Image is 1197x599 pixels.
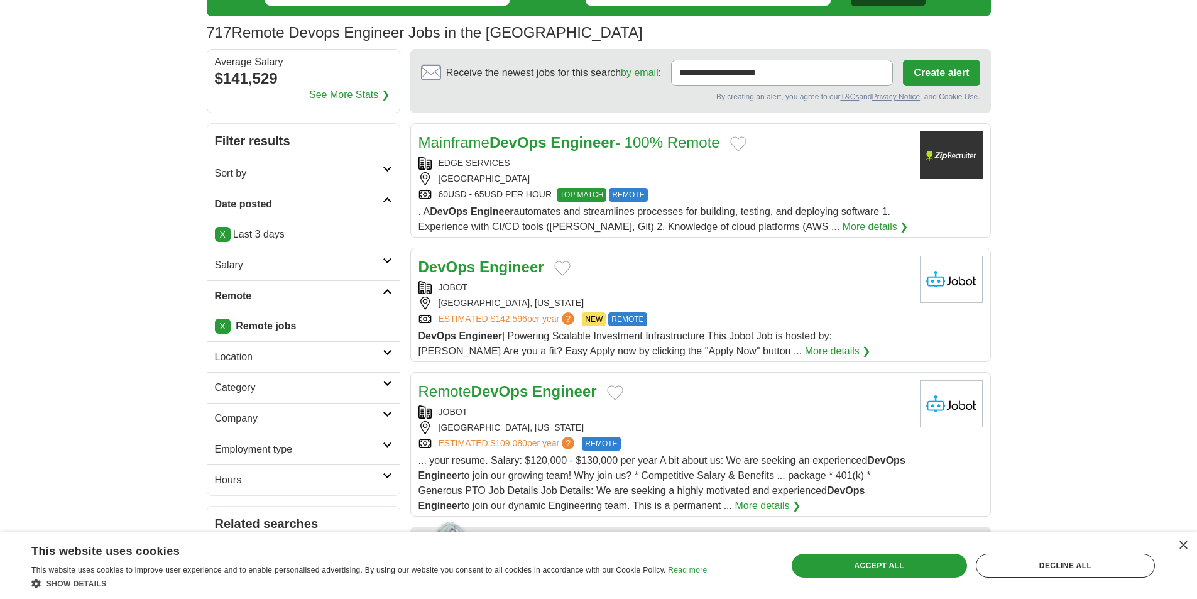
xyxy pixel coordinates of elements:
[207,372,400,403] a: Category
[867,455,905,466] strong: DevOps
[805,344,871,359] a: More details ❯
[418,157,910,170] div: EDGE SERVICES
[215,442,383,457] h2: Employment type
[207,403,400,434] a: Company
[215,319,231,334] a: X
[215,258,383,273] h2: Salary
[418,455,905,511] span: ... your resume. Salary: $120,000 - $130,000 per year A bit about us: We are seeking an experienc...
[215,473,383,488] h2: Hours
[207,341,400,372] a: Location
[439,282,468,292] a: JOBOT
[550,134,615,151] strong: Engineer
[582,437,620,451] span: REMOTE
[418,331,456,341] strong: DevOps
[31,540,675,559] div: This website uses cookies
[207,21,232,44] span: 717
[562,437,574,449] span: ?
[920,131,983,179] img: Company logo
[439,407,468,417] a: JOBOT
[418,134,720,151] a: MainframeDevOps Engineer- 100% Remote
[607,385,623,400] button: Add to favorite jobs
[532,383,597,400] strong: Engineer
[490,438,527,448] span: $109,080
[418,383,597,400] a: RemoteDevOps Engineer
[215,227,231,242] a: X
[490,314,527,324] span: $142,596
[207,280,400,311] a: Remote
[439,312,577,326] a: ESTIMATED:$142,596per year?
[920,256,983,303] img: Jobot logo
[418,258,544,275] a: DevOps Engineer
[735,498,801,514] a: More details ❯
[207,158,400,189] a: Sort by
[557,188,606,202] span: TOP MATCH
[446,65,661,80] span: Receive the newest jobs for this search :
[730,136,746,151] button: Add to favorite jobs
[207,250,400,280] a: Salary
[609,188,647,202] span: REMOTE
[215,57,392,67] div: Average Salary
[976,554,1155,578] div: Decline all
[215,289,383,304] h2: Remote
[207,464,400,495] a: Hours
[215,411,383,426] h2: Company
[309,87,390,102] a: See More Stats ❯
[471,383,528,400] strong: DevOps
[215,380,383,395] h2: Category
[792,554,967,578] div: Accept all
[418,206,891,232] span: . A automates and streamlines processes for building, testing, and deploying software 1. Experien...
[418,331,832,356] span: | Powering Scalable Investment Infrastructure This Jobot Job is hosted by: [PERSON_NAME] Are you ...
[479,258,544,275] strong: Engineer
[215,166,383,181] h2: Sort by
[31,577,707,590] div: Show details
[920,380,983,427] img: Jobot logo
[418,500,461,511] strong: Engineer
[215,514,392,533] h2: Related searches
[872,92,920,101] a: Privacy Notice
[827,485,865,496] strong: DevOps
[215,197,383,212] h2: Date posted
[215,67,392,90] div: $141,529
[207,124,400,158] h2: Filter results
[582,312,606,326] span: NEW
[418,470,461,481] strong: Engineer
[1178,541,1188,551] div: Close
[46,580,107,588] span: Show details
[668,566,707,574] a: Read more, opens a new window
[418,258,476,275] strong: DevOps
[621,67,659,78] a: by email
[418,188,910,202] div: 60USD - 65USD PER HOUR
[430,206,467,217] strong: DevOps
[471,206,513,217] strong: Engineer
[418,421,910,434] div: [GEOGRAPHIC_DATA], [US_STATE]
[215,349,383,365] h2: Location
[489,134,547,151] strong: DevOps
[903,60,980,86] button: Create alert
[207,189,400,219] a: Date posted
[843,219,909,234] a: More details ❯
[418,297,910,310] div: [GEOGRAPHIC_DATA], [US_STATE]
[421,91,980,102] div: By creating an alert, you agree to our and , and Cookie Use.
[459,331,501,341] strong: Engineer
[236,321,296,331] strong: Remote jobs
[840,92,859,101] a: T&Cs
[207,434,400,464] a: Employment type
[418,172,910,185] div: [GEOGRAPHIC_DATA]
[439,437,577,451] a: ESTIMATED:$109,080per year?
[415,520,476,570] img: apply-iq-scientist.png
[554,261,571,276] button: Add to favorite jobs
[207,24,643,41] h1: Remote Devops Engineer Jobs in the [GEOGRAPHIC_DATA]
[562,312,574,325] span: ?
[608,312,647,326] span: REMOTE
[215,227,392,242] p: Last 3 days
[31,566,666,574] span: This website uses cookies to improve user experience and to enable personalised advertising. By u...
